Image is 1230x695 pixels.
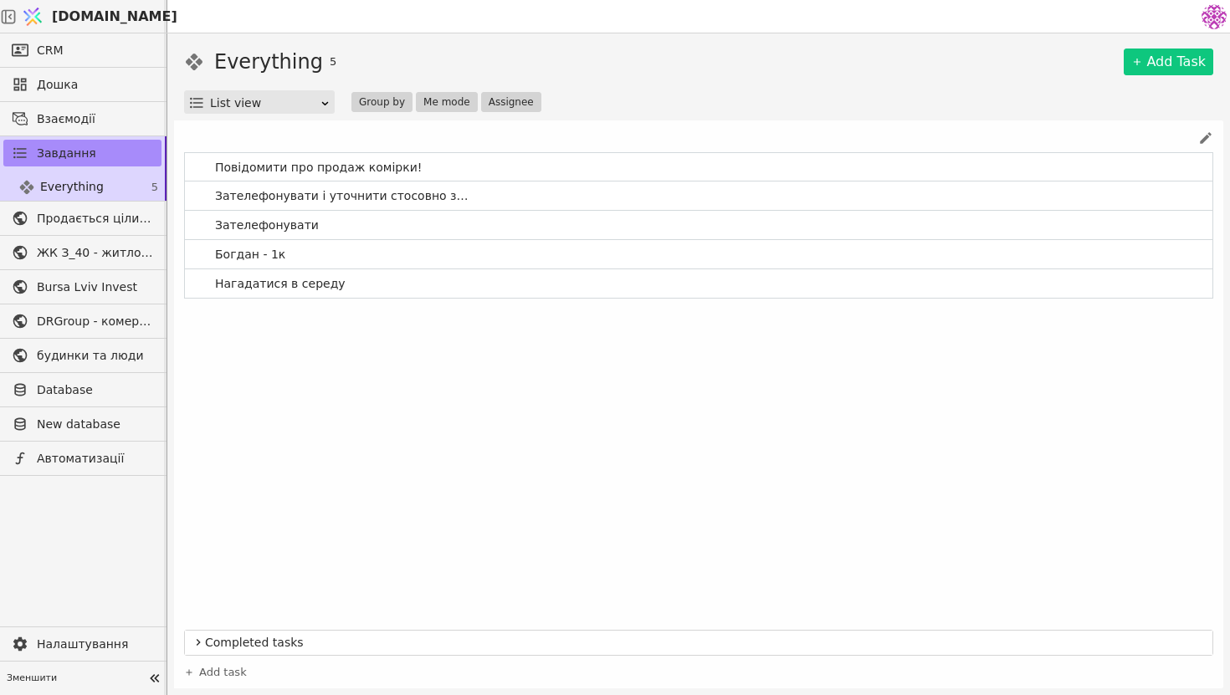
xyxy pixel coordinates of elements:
[52,7,177,27] span: [DOMAIN_NAME]
[37,347,153,365] span: будинки та люди
[184,664,247,681] a: Add task
[3,37,161,64] a: CRM
[351,92,413,112] button: Group by
[1124,49,1213,75] a: Add Task
[3,445,161,472] a: Автоматизації
[37,416,153,433] span: New database
[1202,4,1227,29] img: 137b5da8a4f5046b86490006a8dec47a
[214,47,323,77] h1: Everything
[37,210,153,227] span: Продається цілий будинок [PERSON_NAME] нерухомість
[3,342,161,369] a: будинки та люди
[17,1,167,33] a: [DOMAIN_NAME]
[37,450,153,468] span: Автоматизації
[37,244,153,262] span: ЖК З_40 - житлова та комерційна нерухомість класу Преміум
[199,664,247,681] span: Add task
[151,179,158,196] span: 5
[37,636,153,653] span: Налаштування
[185,240,1212,268] a: Богдан - 1к
[210,91,320,115] div: List view
[185,181,1212,210] a: Зателефонувати і уточнити стосовно зустрічі
[481,92,541,112] button: Assignee
[37,381,153,399] span: Database
[37,279,153,296] span: Bursa Lviv Invest
[37,313,153,330] span: DRGroup - комерційна нерухоомість
[37,42,64,59] span: CRM
[37,145,96,162] span: Завдання
[20,1,45,33] img: Logo
[7,672,143,686] span: Зменшити
[208,272,352,296] span: Нагадатися в середу
[3,631,161,657] a: Налаштування
[40,178,104,196] span: Everything
[3,273,161,300] a: Bursa Lviv Invest
[208,243,309,267] span: Богдан - 1к
[416,92,478,112] button: Me mode
[208,156,428,180] span: Повідомити про продаж комірки!
[208,184,476,208] span: Зателефонувати і уточнити стосовно зустрічі
[3,376,161,403] a: Database
[3,140,161,166] a: Завдання
[185,153,1212,181] a: Повідомити про продаж комірки!
[37,76,153,94] span: Дошка
[208,213,325,238] span: Зателефонувати
[3,205,161,232] a: Продається цілий будинок [PERSON_NAME] нерухомість
[185,269,1212,298] a: Нагадатися в середу
[3,71,161,98] a: Дошка
[37,110,153,128] span: Взаємодії
[3,308,161,335] a: DRGroup - комерційна нерухоомість
[205,634,1206,652] span: Completed tasks
[3,411,161,437] a: New database
[185,211,1212,239] a: Зателефонувати
[330,54,336,70] span: 5
[3,105,161,132] a: Взаємодії
[3,239,161,266] a: ЖК З_40 - житлова та комерційна нерухомість класу Преміум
